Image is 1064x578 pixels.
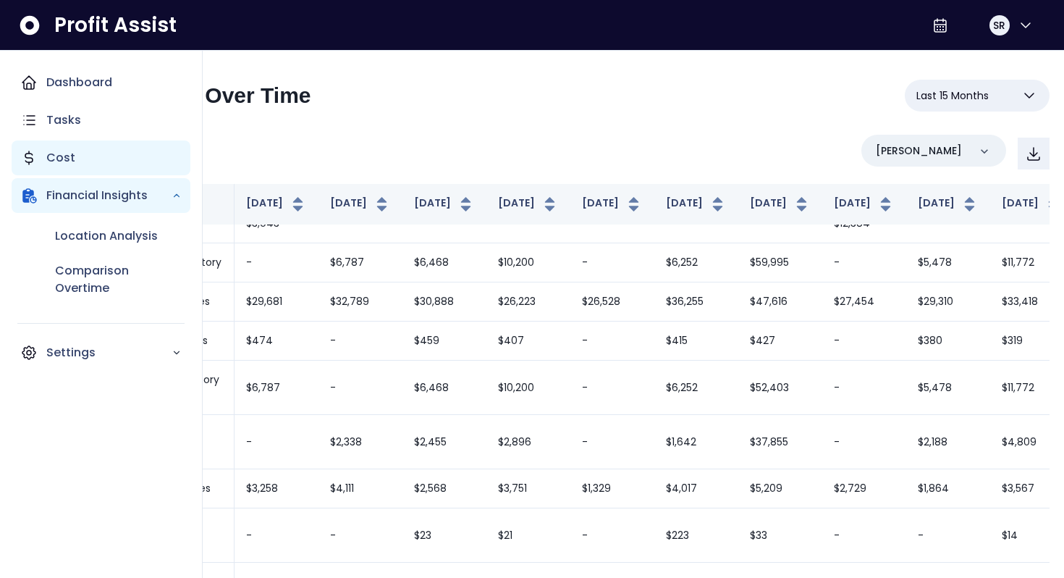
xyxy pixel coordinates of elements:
[235,282,318,322] td: $29,681
[570,322,654,361] td: -
[666,196,727,213] button: [DATE]
[402,282,486,322] td: $30,888
[738,469,822,508] td: $5,209
[654,243,738,282] td: $6,252
[46,344,172,361] p: Settings
[402,415,486,469] td: $2,455
[906,361,990,415] td: $5,478
[822,415,906,469] td: -
[486,322,570,361] td: $407
[834,196,895,213] button: [DATE]
[54,12,177,38] span: Profit Assist
[822,243,906,282] td: -
[235,361,318,415] td: $6,787
[582,196,643,213] button: [DATE]
[235,508,318,563] td: -
[570,469,654,508] td: $1,329
[822,322,906,361] td: -
[822,508,906,563] td: -
[738,282,822,322] td: $47,616
[570,415,654,469] td: -
[916,87,989,104] span: Last 15 Months
[918,196,979,213] button: [DATE]
[318,469,402,508] td: $4,111
[654,508,738,563] td: $223
[402,469,486,508] td: $2,568
[486,469,570,508] td: $3,751
[402,508,486,563] td: $23
[486,361,570,415] td: $10,200
[738,361,822,415] td: $52,403
[654,322,738,361] td: $415
[55,262,182,297] p: Comparison Overtime
[486,508,570,563] td: $21
[822,469,906,508] td: $2,729
[246,196,307,213] button: [DATE]
[822,282,906,322] td: $27,454
[414,196,475,213] button: [DATE]
[654,282,738,322] td: $36,255
[570,282,654,322] td: $26,528
[654,469,738,508] td: $4,017
[402,243,486,282] td: $6,468
[46,149,75,167] p: Cost
[330,196,391,213] button: [DATE]
[402,361,486,415] td: $6,468
[46,74,112,91] p: Dashboard
[570,508,654,563] td: -
[654,415,738,469] td: $1,642
[318,282,402,322] td: $32,789
[318,415,402,469] td: $2,338
[993,18,1005,33] span: SR
[906,508,990,563] td: -
[822,361,906,415] td: -
[906,469,990,508] td: $1,864
[906,322,990,361] td: $380
[318,508,402,563] td: -
[486,282,570,322] td: $26,223
[498,196,559,213] button: [DATE]
[906,415,990,469] td: $2,188
[235,469,318,508] td: $3,258
[46,112,81,129] p: Tasks
[402,322,486,361] td: $459
[235,415,318,469] td: -
[1002,196,1063,213] button: [DATE]
[738,243,822,282] td: $59,995
[235,243,318,282] td: -
[318,322,402,361] td: -
[750,196,811,213] button: [DATE]
[55,227,158,245] p: Location Analysis
[486,415,570,469] td: $2,896
[486,243,570,282] td: $10,200
[906,282,990,322] td: $29,310
[318,243,402,282] td: $6,787
[318,361,402,415] td: -
[738,415,822,469] td: $37,855
[906,243,990,282] td: $5,478
[46,187,172,204] p: Financial Insights
[876,143,962,159] p: [PERSON_NAME]
[738,508,822,563] td: $33
[570,361,654,415] td: -
[738,322,822,361] td: $427
[235,322,318,361] td: $474
[654,361,738,415] td: $6,252
[570,243,654,282] td: -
